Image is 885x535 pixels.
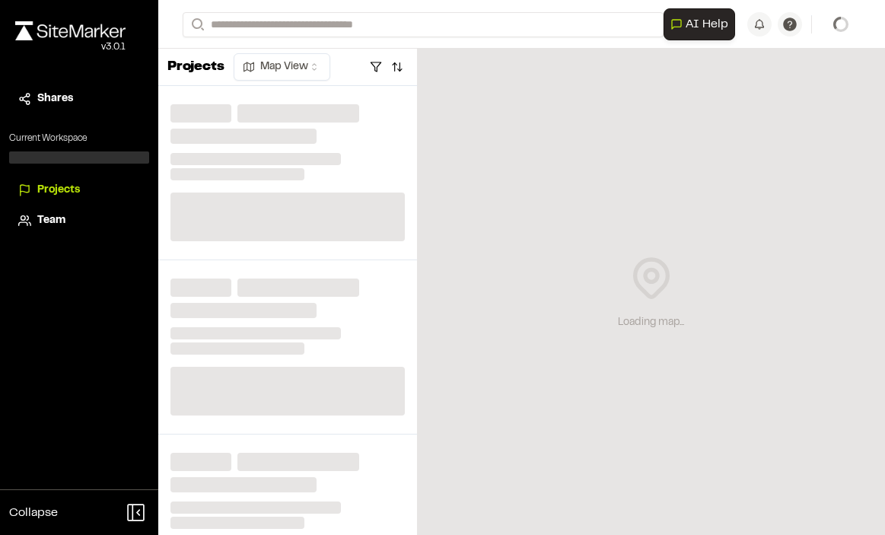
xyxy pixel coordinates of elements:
a: Team [18,212,140,229]
span: AI Help [686,15,728,33]
img: rebrand.png [15,21,126,40]
span: Team [37,212,65,229]
button: Search [183,12,210,37]
span: Projects [37,182,80,199]
a: Projects [18,182,140,199]
div: Open AI Assistant [664,8,741,40]
button: Open AI Assistant [664,8,735,40]
span: Shares [37,91,73,107]
div: Loading map... [618,314,684,331]
span: Collapse [9,504,58,522]
p: Current Workspace [9,132,149,145]
a: Shares [18,91,140,107]
div: Oh geez...please don't... [15,40,126,54]
p: Projects [167,57,224,78]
